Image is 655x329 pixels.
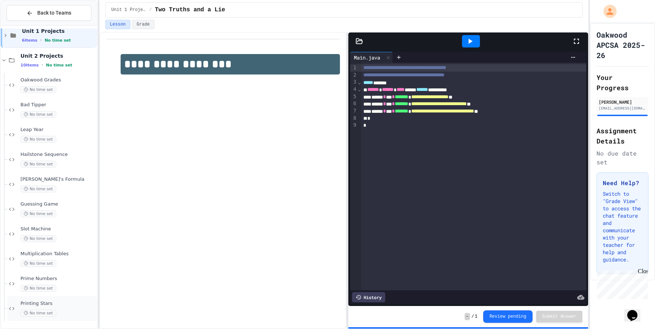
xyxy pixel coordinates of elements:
span: Prime Numbers [20,276,96,282]
span: No time set [45,38,71,43]
span: Hailstone Sequence [20,152,96,158]
p: Switch to "Grade View" to access the chat feature and communicate with your teacher for help and ... [603,190,642,263]
div: 4 [350,86,357,93]
span: 6 items [22,38,37,43]
span: Leap Year [20,127,96,133]
span: Slot Machine [20,226,96,232]
div: 7 [350,107,357,115]
div: No due date set [597,149,648,167]
div: [EMAIL_ADDRESS][DOMAIN_NAME] [599,106,646,111]
button: Back to Teams [7,5,91,21]
button: Grade [132,20,155,29]
span: Fold line [357,86,361,92]
h1: Oakwood APCSA 2025-26 [597,30,648,60]
div: Chat with us now!Close [3,3,50,46]
span: Unit 1 Projects [22,28,96,34]
h2: Assignment Details [597,126,648,146]
span: No time set [20,136,56,143]
span: No time set [20,210,56,217]
button: Lesson [105,20,130,29]
span: 1 [475,314,477,320]
span: No time set [20,260,56,267]
div: 8 [350,115,357,122]
span: No time set [20,86,56,93]
button: Submit Answer [536,311,582,322]
button: Review pending [483,310,533,323]
span: - [465,313,470,320]
span: Printing Stars [20,301,96,307]
div: Main.java [350,52,393,63]
span: Bad Tipper [20,102,96,108]
span: No time set [46,63,72,68]
span: No time set [20,310,56,317]
span: Fold line [357,79,361,85]
span: Unit 1 Projects [111,7,147,13]
span: No time set [20,185,56,192]
div: 6 [350,100,357,107]
h2: Your Progress [597,72,648,93]
iframe: chat widget [594,268,648,299]
span: Guessing Game [20,201,96,207]
div: 9 [350,122,357,129]
span: / [149,7,152,13]
span: Submit Answer [542,314,576,320]
div: [PERSON_NAME] [599,99,646,105]
span: Unit 2 Projects [20,53,96,59]
span: Back to Teams [37,9,71,17]
span: [PERSON_NAME]'s Formula [20,176,96,183]
div: My Account [596,3,618,20]
span: No time set [20,235,56,242]
span: • [42,62,43,68]
span: No time set [20,285,56,292]
div: 2 [350,72,357,79]
span: Oakwood Grades [20,77,96,83]
span: Two Truths and a Lie [155,5,225,14]
span: No time set [20,111,56,118]
span: No time set [20,161,56,168]
div: 3 [350,79,357,86]
span: • [40,37,42,43]
div: 1 [350,64,357,72]
div: Main.java [350,54,384,61]
h3: Need Help? [603,179,642,187]
div: 5 [350,93,357,100]
iframe: chat widget [624,300,648,322]
span: 10 items [20,63,39,68]
span: Multiplication Tables [20,251,96,257]
span: / [472,314,474,320]
div: History [352,292,385,302]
